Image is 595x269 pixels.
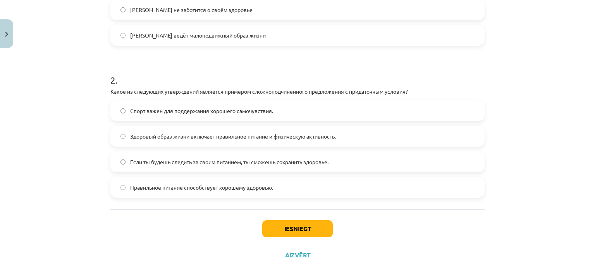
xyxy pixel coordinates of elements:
[120,33,126,38] input: [PERSON_NAME] ведёт малоподвижный образ жизни
[120,7,126,12] input: [PERSON_NAME] не заботится о своём здоровье
[120,159,126,164] input: Если ты будешь следить за своим питанием, ты сможешь сохранить здоровье.
[5,32,8,37] img: icon-close-lesson-0947bae3869378f0d4975bcd49f059093ad1ed9edebbc8119c70593378902aed.svg
[130,31,266,39] span: [PERSON_NAME] ведёт малоподвижный образ жизни
[120,185,126,190] input: Правильное питание способствует хорошему здоровью.
[283,251,312,259] button: Aizvērt
[130,183,273,192] span: Правильное питание способствует хорошему здоровью.
[130,6,253,14] span: [PERSON_NAME] не заботится о своём здоровье
[120,134,126,139] input: Здоровый образ жизни включает правильное питание и физическую активность.
[130,158,328,166] span: Если ты будешь следить за своим питанием, ты сможешь сохранить здоровье.
[262,220,333,237] button: Iesniegt
[110,87,485,96] p: Какое из следующих утверждений является примером сложноподчиненного предложения с придаточным усл...
[120,108,126,113] input: Спорт важен для поддержания хорошего самочувствия.
[110,61,485,85] h1: 2 .
[130,132,336,140] span: Здоровый образ жизни включает правильное питание и физическую активность.
[130,107,273,115] span: Спорт важен для поддержания хорошего самочувствия.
